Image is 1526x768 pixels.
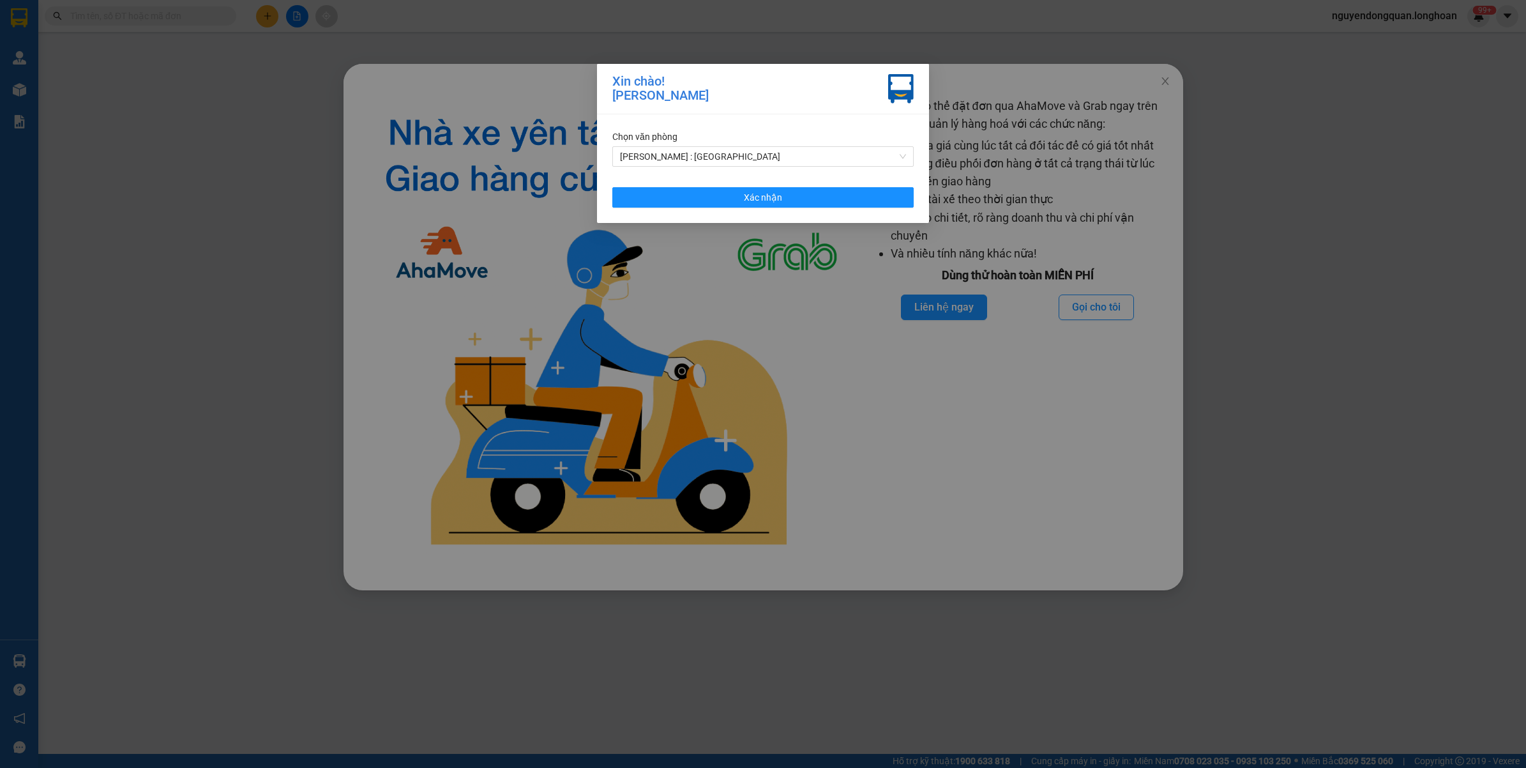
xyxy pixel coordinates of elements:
[612,130,914,144] div: Chọn văn phòng
[888,74,914,104] img: vxr-icon
[620,147,906,166] span: Hồ Chí Minh : Kho Quận 12
[744,190,782,204] span: Xác nhận
[612,74,709,104] div: Xin chào! [PERSON_NAME]
[612,187,914,208] button: Xác nhận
